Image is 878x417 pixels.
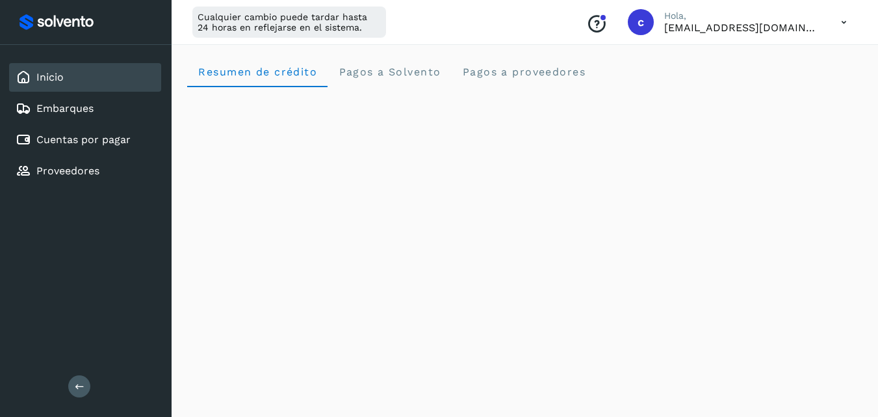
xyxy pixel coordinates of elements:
[461,66,586,78] span: Pagos a proveedores
[338,66,441,78] span: Pagos a Solvento
[36,165,99,177] a: Proveedores
[664,21,820,34] p: contabilidad5@easo.com
[36,133,131,146] a: Cuentas por pagar
[9,94,161,123] div: Embarques
[9,63,161,92] div: Inicio
[9,126,161,154] div: Cuentas por pagar
[36,71,64,83] a: Inicio
[36,102,94,114] a: Embarques
[9,157,161,185] div: Proveedores
[192,7,386,38] div: Cualquier cambio puede tardar hasta 24 horas en reflejarse en el sistema.
[198,66,317,78] span: Resumen de crédito
[664,10,820,21] p: Hola,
